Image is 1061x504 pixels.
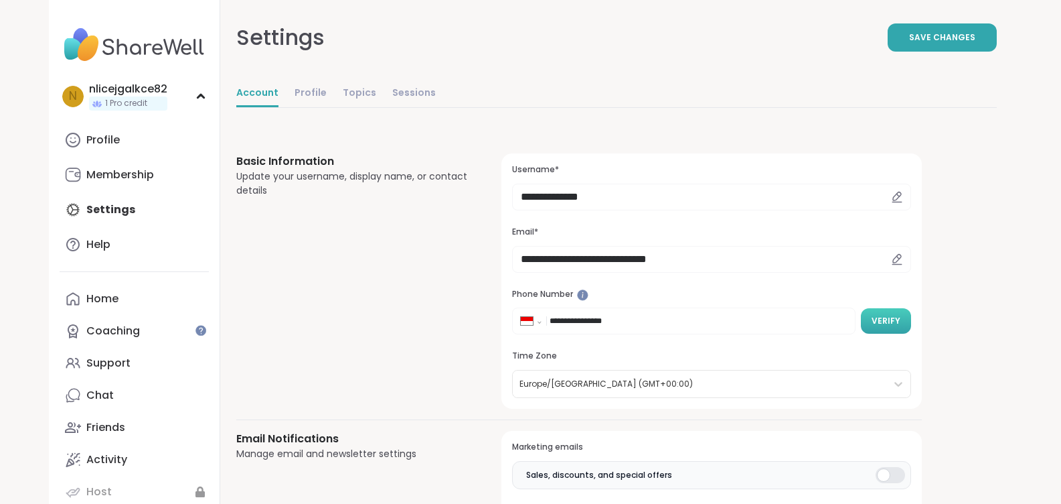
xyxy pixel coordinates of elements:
[236,153,470,170] h3: Basic Information
[295,80,327,107] a: Profile
[526,469,672,481] span: Sales, discounts, and special offers
[60,379,209,412] a: Chat
[512,289,910,300] h3: Phone Number
[512,351,910,362] h3: Time Zone
[60,283,209,315] a: Home
[60,229,209,261] a: Help
[69,88,77,105] span: n
[86,237,110,252] div: Help
[60,124,209,156] a: Profile
[512,164,910,176] h3: Username*
[105,98,147,109] span: 1 Pro credit
[60,444,209,476] a: Activity
[60,159,209,191] a: Membership
[86,388,114,403] div: Chat
[577,290,588,301] iframe: Spotlight
[86,292,118,306] div: Home
[60,347,209,379] a: Support
[861,308,911,334] button: Verify
[86,133,120,147] div: Profile
[512,442,910,453] h3: Marketing emails
[236,431,470,447] h3: Email Notifications
[86,356,131,371] div: Support
[236,80,278,107] a: Account
[89,82,167,97] div: nlicejgalkce82
[86,168,154,182] div: Membership
[512,227,910,238] h3: Email*
[236,170,470,198] div: Update your username, display name, or contact details
[60,412,209,444] a: Friends
[60,21,209,68] img: ShareWell Nav Logo
[60,315,209,347] a: Coaching
[86,324,140,338] div: Coaching
[392,80,436,107] a: Sessions
[195,325,206,336] iframe: Spotlight
[86,452,127,467] div: Activity
[872,315,900,327] span: Verify
[236,21,325,54] div: Settings
[236,447,470,461] div: Manage email and newsletter settings
[86,485,112,499] div: Host
[909,31,975,44] span: Save Changes
[888,23,997,52] button: Save Changes
[86,420,125,435] div: Friends
[343,80,376,107] a: Topics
